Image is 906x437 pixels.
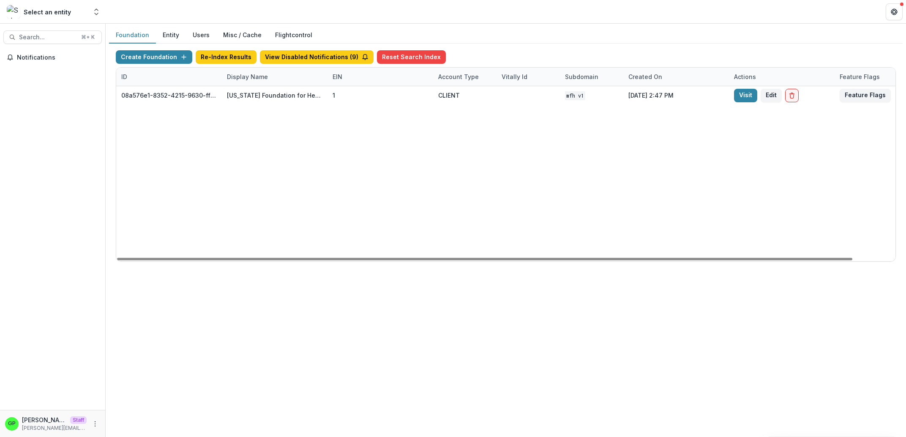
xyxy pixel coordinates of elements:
div: Vitally Id [497,72,532,81]
div: ⌘ + K [79,33,96,42]
div: ID [116,68,222,86]
button: Open entity switcher [90,3,102,20]
div: Actions [729,72,761,81]
div: Griffin Perry [8,421,16,426]
div: EIN [327,72,347,81]
button: View Disabled Notifications (9) [260,50,374,64]
div: EIN [327,68,433,86]
button: Reset Search Index [377,50,446,64]
button: Notifications [3,51,102,64]
div: Account Type [433,72,484,81]
a: Visit [734,89,757,102]
div: Select an entity [24,8,71,16]
button: Get Help [886,3,903,20]
button: Foundation [109,27,156,44]
div: Vitally Id [497,68,560,86]
div: Display Name [222,68,327,86]
div: Subdomain [560,68,623,86]
button: Users [186,27,216,44]
div: 1 [333,91,335,100]
p: [PERSON_NAME][EMAIL_ADDRESS][DOMAIN_NAME] [22,424,87,432]
button: Feature Flags [840,89,891,102]
button: Create Foundation [116,50,192,64]
p: [PERSON_NAME] [22,415,67,424]
div: Created on [623,72,667,81]
button: Delete Foundation [785,89,799,102]
code: MFH V1 [565,91,585,100]
div: Created on [623,68,729,86]
span: Search... [19,34,76,41]
button: Misc / Cache [216,27,268,44]
span: Notifications [17,54,98,61]
div: Feature Flags [835,72,885,81]
div: Subdomain [560,72,603,81]
div: Account Type [433,68,497,86]
button: More [90,419,100,429]
a: Flightcontrol [275,30,312,39]
div: [DATE] 2:47 PM [623,86,729,104]
button: Entity [156,27,186,44]
img: Select an entity [7,5,20,19]
div: Actions [729,68,835,86]
div: 08a576e1-8352-4215-9630-ff0d35d85970 [121,91,217,100]
button: Edit [761,89,782,102]
button: Search... [3,30,102,44]
button: Re-Index Results [196,50,257,64]
p: Staff [70,416,87,424]
div: ID [116,72,132,81]
div: Display Name [222,72,273,81]
div: CLIENT [438,91,460,100]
